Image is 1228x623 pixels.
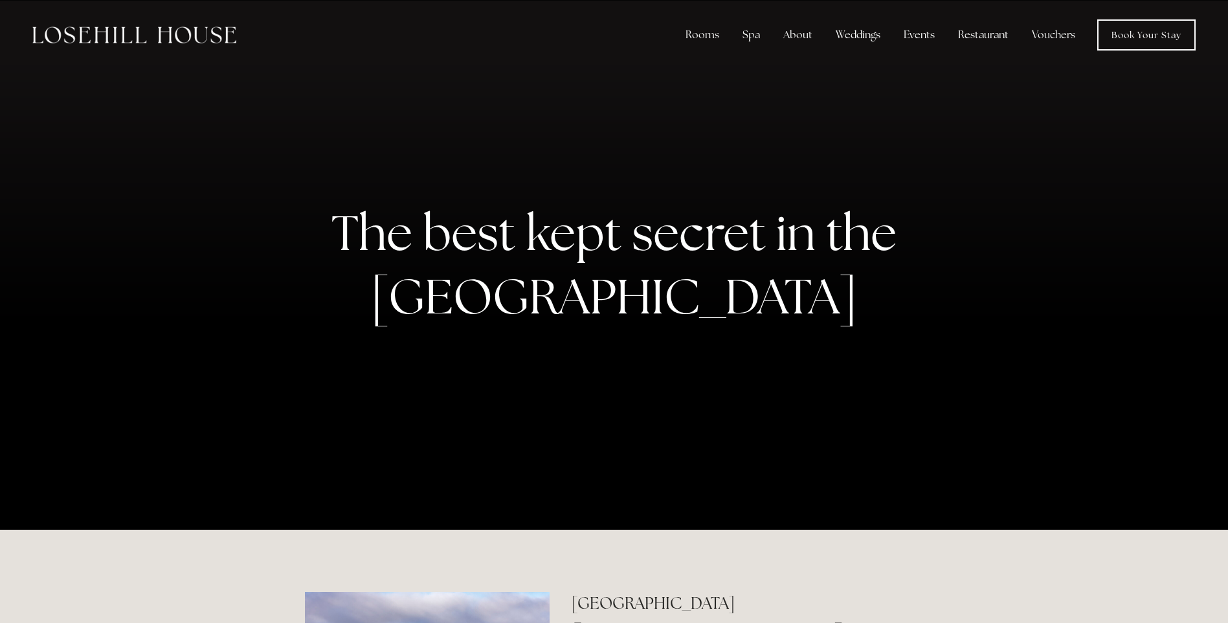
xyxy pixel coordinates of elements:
div: Spa [732,22,770,48]
div: Events [893,22,945,48]
h2: [GEOGRAPHIC_DATA] [572,592,923,615]
div: About [773,22,823,48]
a: Vouchers [1021,22,1086,48]
div: Weddings [825,22,891,48]
div: Rooms [675,22,730,48]
strong: The best kept secret in the [GEOGRAPHIC_DATA] [331,201,907,328]
div: Restaurant [948,22,1019,48]
img: Losehill House [32,27,236,43]
a: Book Your Stay [1097,19,1196,51]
